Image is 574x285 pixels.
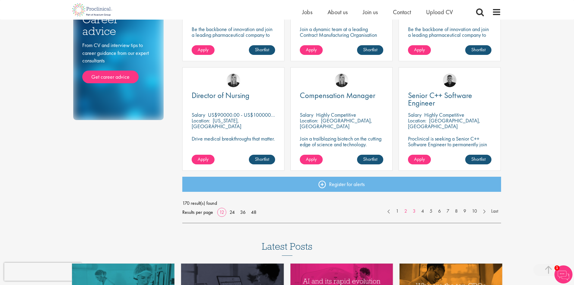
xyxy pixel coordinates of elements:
a: 10 [469,208,480,215]
p: Drive medical breakthroughs that matter. [192,136,275,141]
a: Shortlist [465,155,491,164]
span: 170 result(s) found [182,199,501,208]
a: 9 [460,208,469,215]
span: Senior C++ Software Engineer [408,90,472,108]
a: Upload CV [426,8,453,16]
a: Shortlist [249,45,275,55]
a: 4 [418,208,427,215]
span: Apply [198,46,209,53]
a: 1 [393,208,402,215]
a: Shortlist [465,45,491,55]
span: Director of Nursing [192,90,249,100]
a: About us [328,8,348,16]
a: 8 [452,208,461,215]
a: Register for alerts [182,177,501,192]
p: [US_STATE], [GEOGRAPHIC_DATA] [192,117,241,130]
p: [GEOGRAPHIC_DATA], [GEOGRAPHIC_DATA] [408,117,480,130]
p: Highly Competitive [424,111,464,118]
span: Apply [198,156,209,162]
a: Join us [363,8,378,16]
a: 48 [249,209,259,215]
p: [GEOGRAPHIC_DATA], [GEOGRAPHIC_DATA] [300,117,372,130]
span: Location: [192,117,210,124]
p: Be the backbone of innovation and join a leading pharmaceutical company to help keep life-changin... [408,26,491,49]
div: From CV and interview tips to career guidance from our expert consultants [82,41,155,83]
p: Join a trailblazing biotech on the cutting edge of science and technology. [300,136,383,147]
a: 5 [427,208,435,215]
a: Shortlist [357,45,383,55]
p: Join a dynamic team at a leading Contract Manufacturing Organisation (CMO) and contribute to grou... [300,26,383,55]
span: Results per page [182,208,213,217]
h3: Career advice [82,14,155,37]
p: Be the backbone of innovation and join a leading pharmaceutical company to help keep life-changin... [192,26,275,49]
a: Shortlist [357,155,383,164]
span: Compensation Manager [300,90,375,100]
span: Salary [408,111,422,118]
span: Salary [300,111,313,118]
span: Apply [414,46,425,53]
span: Apply [306,156,317,162]
a: Apply [408,155,431,164]
a: Compensation Manager [300,92,383,99]
a: 12 [217,209,226,215]
a: Senior C++ Software Engineer [408,92,491,107]
a: Last [488,208,501,215]
a: Apply [192,155,215,164]
span: 1 [554,265,560,271]
span: Apply [414,156,425,162]
a: Apply [408,45,431,55]
a: 7 [444,208,452,215]
p: US$90000.00 - US$100000.00 per annum [208,111,301,118]
p: Highly Competitive [316,111,356,118]
a: Apply [300,45,323,55]
a: 2 [401,208,410,215]
a: Get career advice [82,71,139,83]
span: Salary [192,111,205,118]
a: 36 [238,209,248,215]
iframe: reCAPTCHA [4,263,81,281]
a: Apply [300,155,323,164]
a: Shortlist [249,155,275,164]
span: Location: [408,117,426,124]
span: Apply [306,46,317,53]
h3: Latest Posts [262,241,312,256]
img: Janelle Jones [227,74,240,87]
p: Proclinical is seeking a Senior C++ Software Engineer to permanently join their dynamic team in [... [408,136,491,159]
img: Christian Andersen [443,74,456,87]
img: Chatbot [554,265,572,283]
img: Janelle Jones [335,74,348,87]
a: 6 [435,208,444,215]
a: 24 [227,209,237,215]
a: Jobs [302,8,312,16]
a: Contact [393,8,411,16]
a: 3 [410,208,419,215]
span: Location: [300,117,318,124]
a: Apply [192,45,215,55]
a: Director of Nursing [192,92,275,99]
